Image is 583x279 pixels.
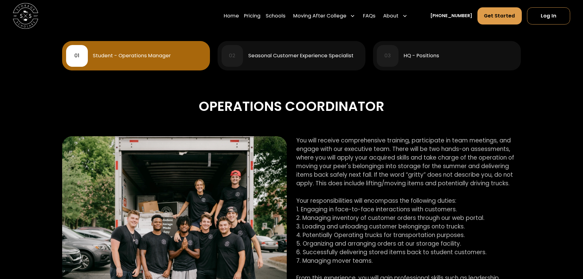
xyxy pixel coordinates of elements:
a: Pricing [244,7,260,25]
a: Log In [527,7,570,25]
a: FAQs [363,7,376,25]
a: Home [224,7,239,25]
div: 02 [229,53,235,58]
div: Seasonal Customer Experience Specialist [248,53,353,58]
div: HQ - Positions [404,53,439,58]
a: [PHONE_NUMBER] [430,13,472,19]
div: Student - Operations Manager [93,53,171,58]
div: 03 [384,53,391,58]
a: Get Started [477,7,522,25]
img: Storage Scholars main logo [13,3,38,28]
a: home [13,3,38,28]
div: 01 [74,53,79,58]
div: Operations Coordinator [62,96,521,117]
a: Schools [266,7,286,25]
div: About [381,7,410,25]
div: Moving After College [291,7,358,25]
div: Moving After College [293,12,346,20]
div: About [383,12,398,20]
